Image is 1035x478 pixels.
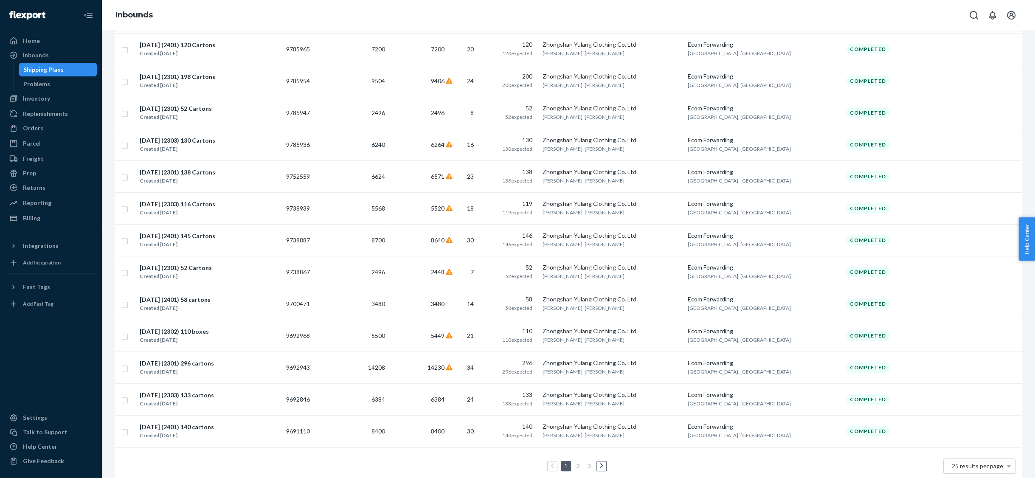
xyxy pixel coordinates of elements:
[140,359,214,368] div: [DATE] (2301) 296 cartons
[470,268,474,276] span: 7
[846,362,890,373] div: Completed
[371,205,385,212] span: 5568
[283,288,327,320] td: 9700471
[575,462,582,470] a: Page 2
[371,141,385,148] span: 6240
[542,263,681,272] div: Zhongshan Yulang Clothing Co. Ltd
[430,396,444,403] span: 6384
[5,239,97,253] button: Integrations
[484,168,532,176] div: 138
[484,231,532,240] div: 146
[502,368,532,375] span: 296 expected
[687,136,839,144] div: Ecom Forwarding
[846,107,890,118] div: Completed
[687,368,790,375] span: [GEOGRAPHIC_DATA], [GEOGRAPHIC_DATA]
[430,77,444,84] span: 9406
[542,422,681,431] div: Zhongshan Yulang Clothing Co. Ltd
[846,426,890,436] div: Completed
[5,181,97,194] a: Returns
[542,273,624,279] span: [PERSON_NAME], [PERSON_NAME]
[371,77,385,84] span: 9504
[430,109,444,116] span: 2496
[687,432,790,439] span: [GEOGRAPHIC_DATA], [GEOGRAPHIC_DATA]
[542,359,681,367] div: Zhongshan Yulang Clothing Co. Ltd
[430,332,444,339] span: 5449
[23,80,50,88] div: Problems
[505,273,532,279] span: 52 expected
[846,139,890,150] div: Completed
[687,177,790,184] span: [GEOGRAPHIC_DATA], [GEOGRAPHIC_DATA]
[542,295,681,304] div: Zhongshan Yulang Clothing Co. Ltd
[283,33,327,65] td: 9785965
[542,327,681,335] div: Zhongshan Yulang Clothing Co. Ltd
[371,427,385,435] span: 8400
[5,34,97,48] a: Home
[23,214,40,222] div: Billing
[23,283,50,291] div: Fast Tags
[484,391,532,399] div: 133
[115,10,153,20] a: Inbounds
[542,114,624,120] span: [PERSON_NAME], [PERSON_NAME]
[23,169,36,177] div: Prep
[23,110,68,118] div: Replenishments
[23,139,41,148] div: Parcel
[5,297,97,311] a: Add Fast Tag
[502,241,532,247] span: 146 expected
[502,50,532,56] span: 120 expected
[140,113,212,121] div: Created [DATE]
[140,177,215,185] div: Created [DATE]
[140,264,212,272] div: [DATE] (2301) 52 Cartons
[687,337,790,343] span: [GEOGRAPHIC_DATA], [GEOGRAPHIC_DATA]
[687,146,790,152] span: [GEOGRAPHIC_DATA], [GEOGRAPHIC_DATA]
[5,440,97,453] a: Help Center
[23,51,49,59] div: Inbounds
[283,415,327,447] td: 9691110
[140,423,214,431] div: [DATE] (2401) 140 cartons
[484,422,532,431] div: 140
[542,146,624,152] span: [PERSON_NAME], [PERSON_NAME]
[140,49,215,58] div: Created [DATE]
[470,109,474,116] span: 8
[846,203,890,214] div: Completed
[687,200,839,208] div: Ecom Forwarding
[430,236,444,244] span: 8640
[542,82,624,88] span: [PERSON_NAME], [PERSON_NAME]
[984,7,1001,24] button: Open notifications
[467,427,474,435] span: 30
[140,295,211,304] div: [DATE] (2401) 58 cartons
[283,65,327,97] td: 9785954
[502,146,532,152] span: 130 expected
[467,332,474,339] span: 21
[484,200,532,208] div: 119
[140,104,212,113] div: [DATE] (2301) 52 Cartons
[687,263,839,272] div: Ecom Forwarding
[430,173,444,180] span: 6571
[687,400,790,407] span: [GEOGRAPHIC_DATA], [GEOGRAPHIC_DATA]
[140,41,215,49] div: [DATE] (2401) 120 Cartons
[430,45,444,53] span: 7200
[9,11,45,20] img: Flexport logo
[542,337,624,343] span: [PERSON_NAME], [PERSON_NAME]
[467,236,474,244] span: 30
[140,391,214,399] div: [DATE] (2303) 133 cartons
[484,295,532,304] div: 58
[283,129,327,160] td: 9785936
[430,427,444,435] span: 8400
[23,155,44,163] div: Freight
[5,107,97,121] a: Replenishments
[140,272,212,281] div: Created [DATE]
[140,208,215,217] div: Created [DATE]
[19,63,97,76] a: Shipping Plans
[23,259,61,266] div: Add Integration
[5,280,97,294] button: Fast Tags
[140,327,209,336] div: [DATE] (2302) 110 boxes
[846,298,890,309] div: Completed
[542,50,624,56] span: [PERSON_NAME], [PERSON_NAME]
[687,391,839,399] div: Ecom Forwarding
[5,92,97,105] a: Inventory
[19,77,97,91] a: Problems
[23,183,45,192] div: Returns
[687,241,790,247] span: [GEOGRAPHIC_DATA], [GEOGRAPHIC_DATA]
[140,81,215,90] div: Created [DATE]
[5,425,97,439] a: Talk to Support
